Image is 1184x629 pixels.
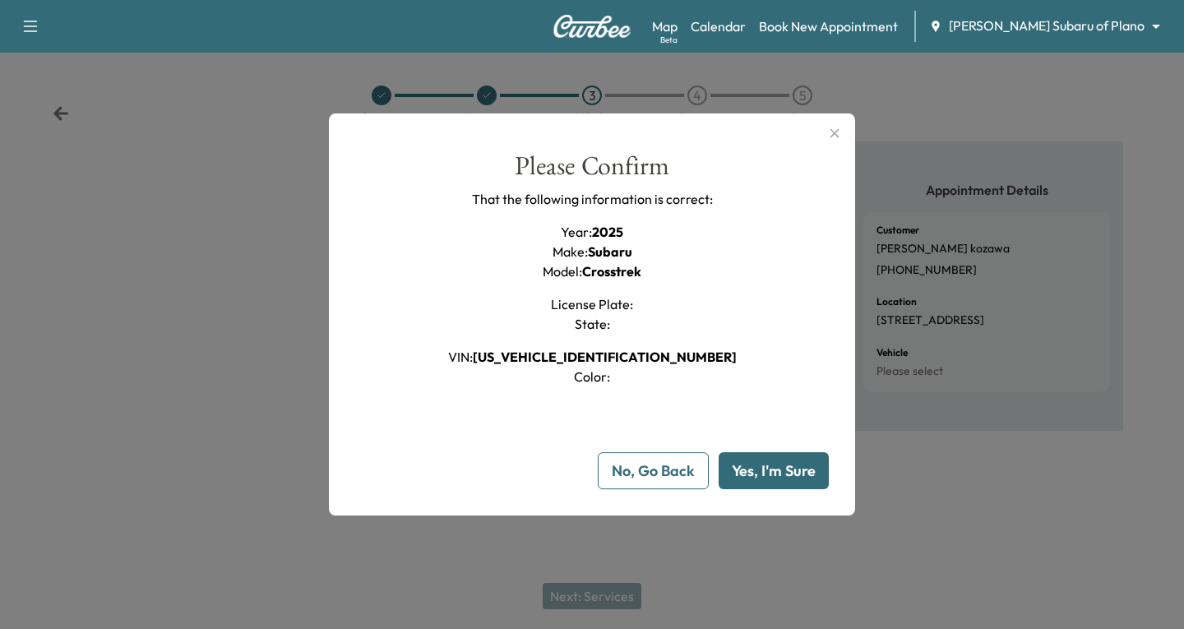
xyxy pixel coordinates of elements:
[759,16,898,36] a: Book New Appointment
[553,242,632,261] h1: Make :
[660,34,678,46] div: Beta
[543,261,641,281] h1: Model :
[574,367,610,386] h1: Color :
[448,347,737,367] h1: VIN :
[949,16,1145,35] span: [PERSON_NAME] Subaru of Plano
[472,189,713,209] p: That the following information is correct:
[691,16,746,36] a: Calendar
[582,263,641,280] span: Crosstrek
[575,314,610,334] h1: State :
[473,349,737,365] span: [US_VEHICLE_IDENTIFICATION_NUMBER]
[561,222,623,242] h1: Year :
[652,16,678,36] a: MapBeta
[588,243,632,260] span: Subaru
[592,224,623,240] span: 2025
[515,153,669,190] div: Please Confirm
[598,452,709,489] button: No, Go Back
[719,452,829,489] button: Yes, I'm Sure
[553,15,631,38] img: Curbee Logo
[551,294,633,314] h1: License Plate :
